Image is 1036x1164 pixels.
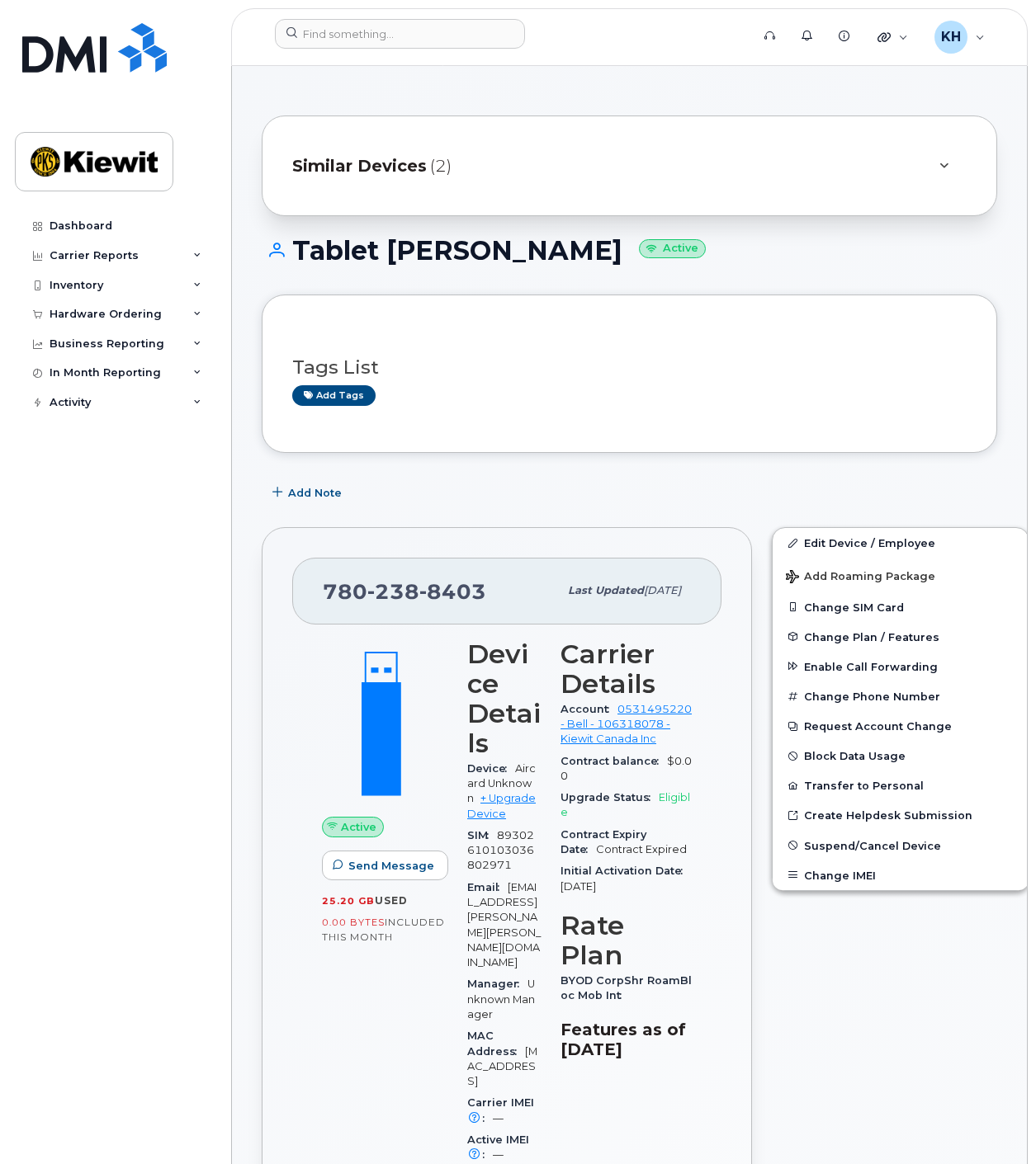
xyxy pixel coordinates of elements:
span: Active IMEI [467,1133,529,1161]
span: used [375,894,408,907]
span: Last updated [568,584,644,596]
button: Send Message [322,851,448,880]
span: — [493,1148,504,1161]
span: 89302610103036802971 [467,829,534,872]
span: Suspend/Cancel Device [804,839,941,851]
a: Edit Device / Employee [773,528,1029,558]
button: Transfer to Personal [773,771,1029,800]
button: Change Phone Number [773,681,1029,711]
span: Account [561,703,617,715]
span: Device [467,762,515,775]
button: Change IMEI [773,860,1029,890]
button: Block Data Usage [773,741,1029,771]
span: Manager [467,978,527,990]
small: Active [639,239,706,258]
span: Contract Expired [596,843,687,855]
a: + Upgrade Device [467,792,536,819]
span: 238 [367,579,419,604]
button: Change SIM Card [773,592,1029,622]
span: Unknown Manager [467,978,535,1020]
span: Enable Call Forwarding [804,660,938,672]
button: Suspend/Cancel Device [773,831,1029,860]
h3: Features as of [DATE] [561,1020,692,1059]
a: 0531495220 - Bell - 106318078 - Kiewit Canada Inc [561,703,692,746]
span: Similar Devices [292,154,427,178]
span: Contract balance [561,755,667,767]
a: Add tags [292,385,376,406]
button: Enable Call Forwarding [773,652,1029,681]
span: SIM [467,829,497,841]
span: [MAC_ADDRESS] [467,1045,537,1088]
span: Change Plan / Features [804,630,939,643]
h3: Tags List [292,357,967,378]
button: Add Roaming Package [773,558,1029,592]
h1: Tablet [PERSON_NAME] [262,236,997,265]
span: Initial Activation Date [561,865,691,877]
span: [DATE] [561,880,596,893]
span: — [493,1112,504,1124]
span: Add Note [288,485,342,501]
h3: Carrier Details [561,639,692,699]
span: (2) [430,154,452,178]
span: Aircard Unknown [467,762,536,805]
h3: Device Details [467,639,541,758]
span: Carrier IMEI [467,1096,534,1124]
button: Change Plan / Features [773,622,1029,652]
span: [DATE] [644,584,681,596]
span: BYOD CorpShr RoamBloc Mob Int [561,974,692,1001]
span: Send Message [348,858,434,874]
span: Upgrade Status [561,791,659,803]
h3: Rate Plan [561,911,692,970]
span: Add Roaming Package [786,570,935,586]
span: MAC Address [467,1030,525,1057]
span: Contract Expiry Date [561,828,646,855]
button: Add Note [262,478,356,507]
span: Active [341,819,376,835]
iframe: Messenger Launcher [964,1092,1024,1152]
span: 0.00 Bytes [322,917,385,928]
span: included this month [322,916,445,943]
span: 780 [323,579,486,604]
span: Email [467,881,508,893]
span: 8403 [419,579,486,604]
span: 25.20 GB [322,895,375,907]
span: $0.00 [561,755,692,782]
button: Request Account Change [773,711,1029,741]
a: Create Helpdesk Submission [773,800,1029,830]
